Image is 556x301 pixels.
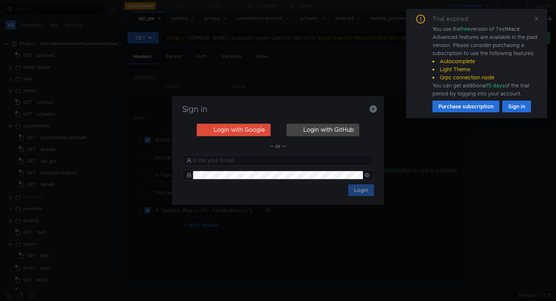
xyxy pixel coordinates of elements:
[197,124,271,136] button: Login with Google
[432,73,538,81] li: Grpc connection node
[432,81,538,98] div: You can get additional of the trial period by logging into your account.
[432,57,538,65] li: Autocomplete
[460,26,470,32] span: free
[486,82,505,89] span: 15 days
[182,142,374,150] div: — or —
[432,15,477,23] div: Trial expired
[181,105,375,114] h3: Sign in
[286,124,359,136] button: Login with GitHub
[432,65,538,73] li: Light Theme
[502,101,531,112] button: Sign in
[432,25,538,98] div: You use the version of TestMace. Advanced features are available in the paid version. Please cons...
[432,101,499,112] button: Purchase subscription
[193,156,370,164] input: Enter your Email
